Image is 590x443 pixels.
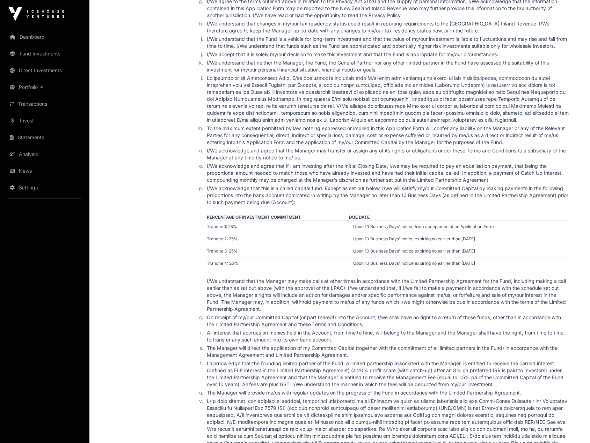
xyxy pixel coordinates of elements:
a: Direct Investments [6,63,84,78]
li: I acknowledge that the founding limited partner of the Fund, a limited partnership associated wit... [205,360,569,388]
li: I/We acknowledge that this is a called capital fund. Except as set out below, I/we will satisfy m... [205,185,569,313]
iframe: Chat Widget [555,410,590,443]
li: On receipt of my/our Committed Capital (or part thereof) into the Account, I/we shall have no rig... [205,314,569,328]
a: Dashboard [6,29,84,45]
a: Transactions [6,96,84,112]
li: I/We accept that it is solely my/our decision to make this investment and that the Fund is approp... [205,51,569,58]
a: Invest [6,113,84,128]
li: I/We understand that neither the Manager, the Fund, the General Partner nor any other limited par... [205,59,569,73]
td: Upon 10 Business Days' notice from acceptance of an Application Form [349,220,569,233]
td: Upon 10 Business Days' notice expiring no earlier than [DATE] [349,245,569,257]
td: Tranche 3: 25% [207,245,349,257]
li: I/We acknowledge and agree that the Manager may transfer or assign any of its rights or obligatio... [205,147,569,161]
a: Statements [6,130,84,145]
a: Portfolio [6,80,84,95]
li: The Manager will direct the application of my Committed Capital (together with the commitment of ... [205,345,569,359]
a: Analysis [6,147,84,162]
th: PERCENTAGE OF INVESTMENT COMMITMENT [207,214,349,221]
td: Tranche 2: 25% [207,233,349,245]
img: Icehouse Ventures Logo [8,7,64,21]
li: Lo ipsumdolor sit Ametconsect Adip, E/se doeiusmodte inc utlab etdo M/al enim adm veniamqu no exe... [205,75,569,123]
a: News [6,163,84,179]
td: Tranche 4: 25% [207,257,349,269]
a: Settings [6,180,84,195]
td: Tranche 1: 25% [207,220,349,233]
td: Upon 10 Business Days' notice expiring no earlier than [DATE] [349,257,569,269]
a: Fund Investments [6,46,84,61]
li: To the maximum extent permitted by law, nothing expressed or implied in this Application Form wil... [205,125,569,146]
th: DUE DATE [349,214,569,221]
li: All interest that accrues on monies held in the Account, from time to time, will belong to the Ma... [205,329,569,343]
li: The Manager will provide me/us with regular updates on the progress of the Fund in accordance wit... [205,389,569,396]
li: I/We acknowledge and agree that if I am investing after the Initial Closing Date, I/we may be req... [205,163,569,183]
li: I/We understand that the Fund is a vehicle for long-term investment and that the value of my/our ... [205,36,569,50]
li: I/We understand that changes in my/our tax residency status could result in reporting requirement... [205,20,569,34]
td: Upon 10 Business Days' notice expiring no earlier than [DATE] [349,233,569,245]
